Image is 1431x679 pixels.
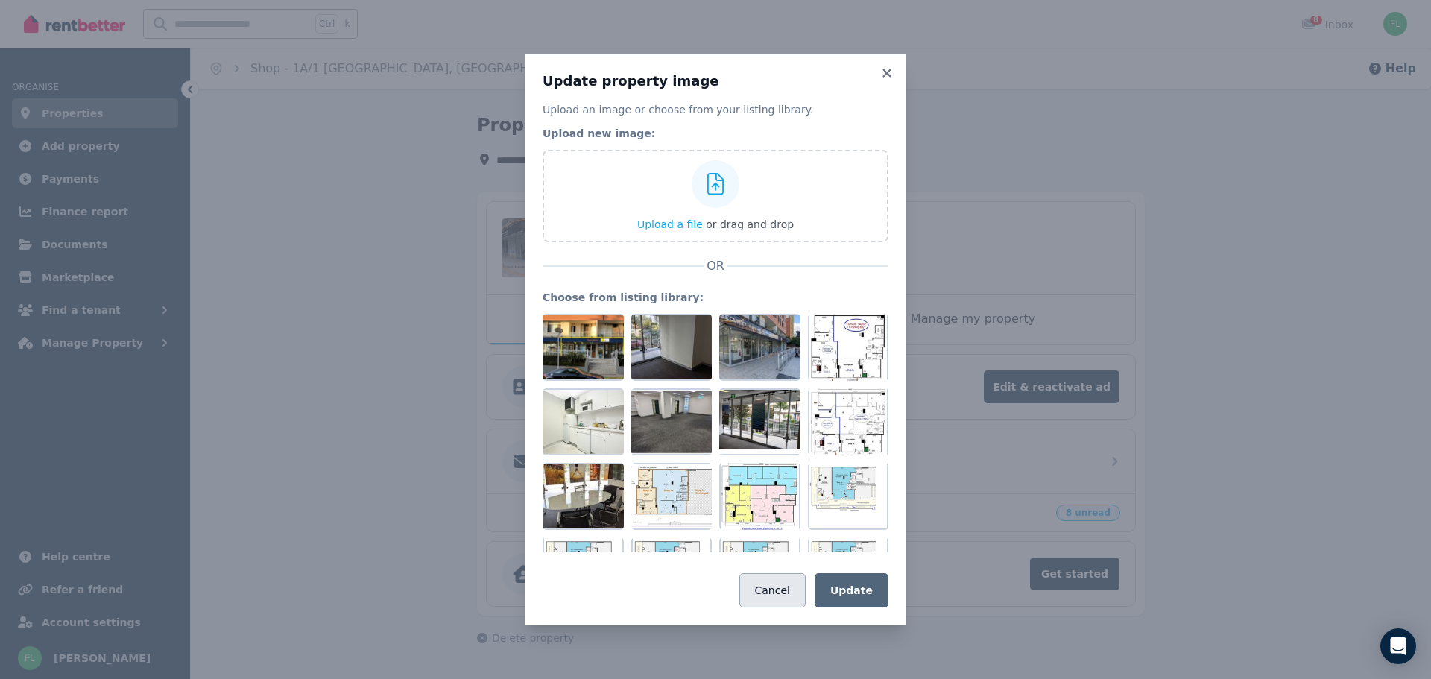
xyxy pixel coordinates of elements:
button: Upload a file or drag and drop [637,217,794,232]
span: Upload a file [637,218,703,230]
button: Cancel [739,573,806,607]
legend: Upload new image: [543,126,888,141]
button: Update [815,573,888,607]
div: Open Intercom Messenger [1380,628,1416,664]
p: Upload an image or choose from your listing library. [543,102,888,117]
h3: Update property image [543,72,888,90]
legend: Choose from listing library: [543,290,888,305]
span: or drag and drop [706,218,794,230]
span: OR [704,257,727,275]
